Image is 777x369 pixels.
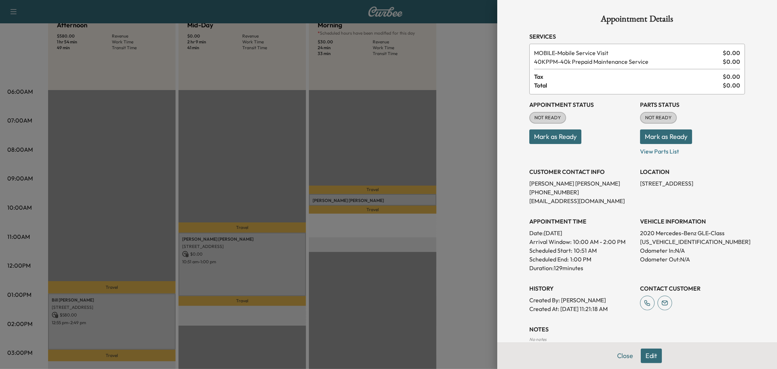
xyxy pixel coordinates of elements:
[529,217,634,226] h3: APPOINTMENT TIME
[529,325,745,334] h3: NOTES
[529,255,569,264] p: Scheduled End:
[529,197,634,205] p: [EMAIL_ADDRESS][DOMAIN_NAME]
[574,246,597,255] p: 10:51 AM
[529,304,634,313] p: Created At : [DATE] 11:21:18 AM
[529,264,634,272] p: Duration: 129 minutes
[640,167,745,176] h3: LOCATION
[640,217,745,226] h3: VEHICLE INFORMATION
[529,32,745,41] h3: Services
[529,15,745,26] h1: Appointment Details
[529,337,745,342] div: No notes
[534,48,720,57] span: Mobile Service Visit
[529,237,634,246] p: Arrival Window:
[534,72,723,81] span: Tax
[529,229,634,237] p: Date: [DATE]
[612,349,638,363] button: Close
[640,100,745,109] h3: Parts Status
[723,57,740,66] span: $ 0.00
[640,229,745,237] p: 2020 Mercedes-Benz GLE-Class
[529,129,581,144] button: Mark as Ready
[534,81,723,90] span: Total
[529,167,634,176] h3: CUSTOMER CONTACT INFO
[640,179,745,188] p: [STREET_ADDRESS]
[723,48,740,57] span: $ 0.00
[529,296,634,304] p: Created By : [PERSON_NAME]
[640,237,745,246] p: [US_VEHICLE_IDENTIFICATION_NUMBER]
[529,188,634,197] p: [PHONE_NUMBER]
[529,179,634,188] p: [PERSON_NAME] [PERSON_NAME]
[640,284,745,293] h3: CONTACT CUSTOMER
[529,246,572,255] p: Scheduled Start:
[641,114,676,121] span: NOT READY
[530,114,565,121] span: NOT READY
[573,237,625,246] span: 10:00 AM - 2:00 PM
[529,284,634,293] h3: History
[723,72,740,81] span: $ 0.00
[640,255,745,264] p: Odometer Out: N/A
[640,129,692,144] button: Mark as Ready
[640,144,745,156] p: View Parts List
[570,255,591,264] p: 1:00 PM
[534,57,720,66] span: 40k Prepaid Maintenance Service
[640,246,745,255] p: Odometer In: N/A
[641,349,662,363] button: Edit
[723,81,740,90] span: $ 0.00
[529,100,634,109] h3: Appointment Status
